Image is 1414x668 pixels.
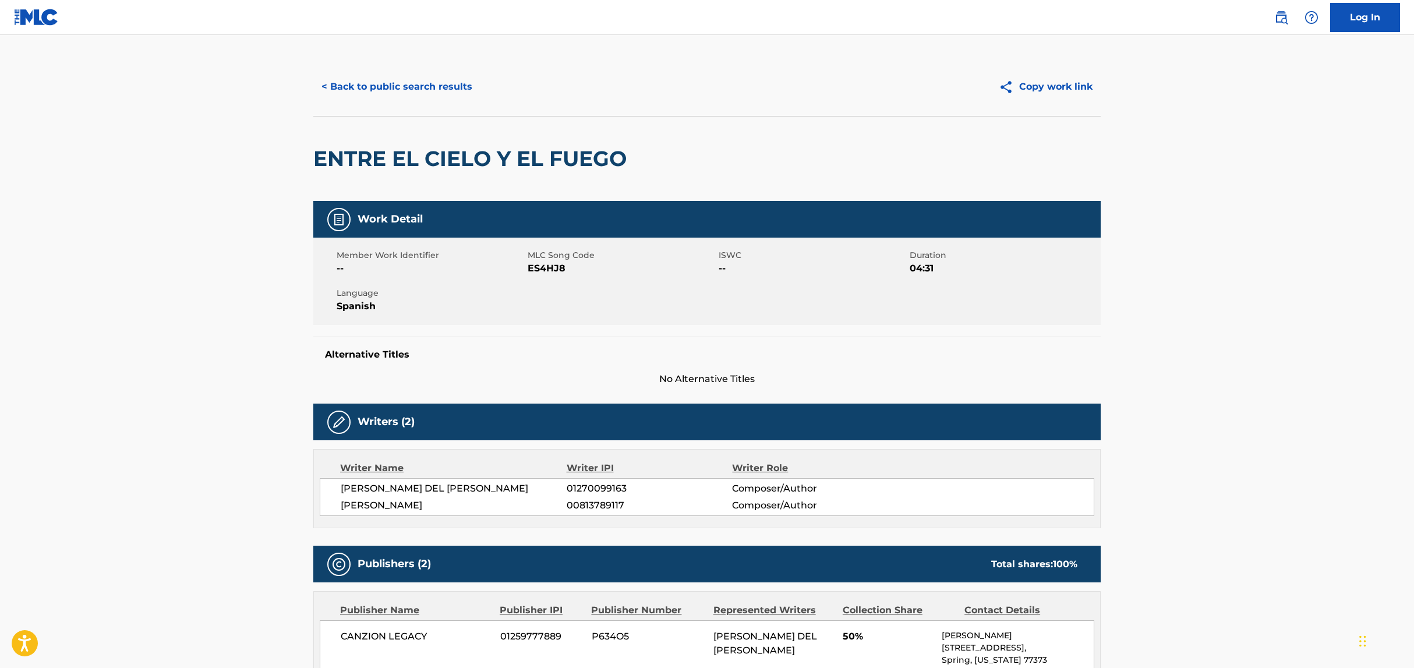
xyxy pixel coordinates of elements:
[341,499,567,513] span: [PERSON_NAME]
[528,261,716,275] span: ES4HJ8
[591,603,704,617] div: Publisher Number
[528,249,716,261] span: MLC Song Code
[1270,6,1293,29] a: Public Search
[910,249,1098,261] span: Duration
[332,415,346,429] img: Writers
[942,654,1094,666] p: Spring, [US_STATE] 77373
[910,261,1098,275] span: 04:31
[1305,10,1318,24] img: help
[500,630,583,644] span: 01259777889
[500,603,582,617] div: Publisher IPI
[341,482,567,496] span: [PERSON_NAME] DEL [PERSON_NAME]
[358,557,431,571] h5: Publishers (2)
[337,299,525,313] span: Spanish
[991,557,1077,571] div: Total shares:
[1359,624,1366,659] div: Arrastrar
[1330,3,1400,32] a: Log In
[325,349,1089,360] h5: Alternative Titles
[332,213,346,227] img: Work Detail
[843,630,933,644] span: 50%
[1274,10,1288,24] img: search
[713,603,834,617] div: Represented Writers
[340,461,567,475] div: Writer Name
[719,261,907,275] span: --
[337,249,525,261] span: Member Work Identifier
[341,630,492,644] span: CANZION LEGACY
[713,631,817,656] span: [PERSON_NAME] DEL [PERSON_NAME]
[592,630,705,644] span: P634O5
[337,261,525,275] span: --
[1300,6,1323,29] div: Help
[732,461,883,475] div: Writer Role
[942,642,1094,654] p: [STREET_ADDRESS],
[358,213,423,226] h5: Work Detail
[1053,559,1077,570] span: 100 %
[14,9,59,26] img: MLC Logo
[313,72,480,101] button: < Back to public search results
[1356,612,1414,668] iframe: Chat Widget
[313,146,632,172] h2: ENTRE EL CIELO Y EL FUEGO
[313,372,1101,386] span: No Alternative Titles
[732,499,883,513] span: Composer/Author
[358,415,415,429] h5: Writers (2)
[732,482,883,496] span: Composer/Author
[567,461,733,475] div: Writer IPI
[567,499,732,513] span: 00813789117
[991,72,1101,101] button: Copy work link
[567,482,732,496] span: 01270099163
[964,603,1077,617] div: Contact Details
[332,557,346,571] img: Publishers
[999,80,1019,94] img: Copy work link
[1356,612,1414,668] div: Widget de chat
[843,603,956,617] div: Collection Share
[942,630,1094,642] p: [PERSON_NAME]
[337,287,525,299] span: Language
[340,603,491,617] div: Publisher Name
[719,249,907,261] span: ISWC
